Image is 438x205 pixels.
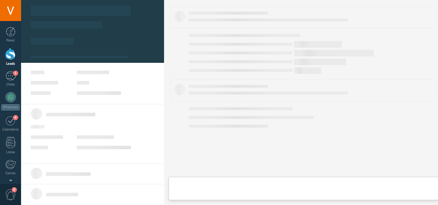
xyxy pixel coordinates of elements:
span: 8 [12,187,17,192]
span: 4 [13,115,18,120]
div: Calendario [1,128,20,132]
div: WhatsApp [1,104,20,110]
div: Listas [1,150,20,154]
div: Panel [1,39,20,43]
div: Correo [1,171,20,176]
div: Chats [1,83,20,87]
span: 1 [13,71,18,76]
div: Leads [1,62,20,66]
